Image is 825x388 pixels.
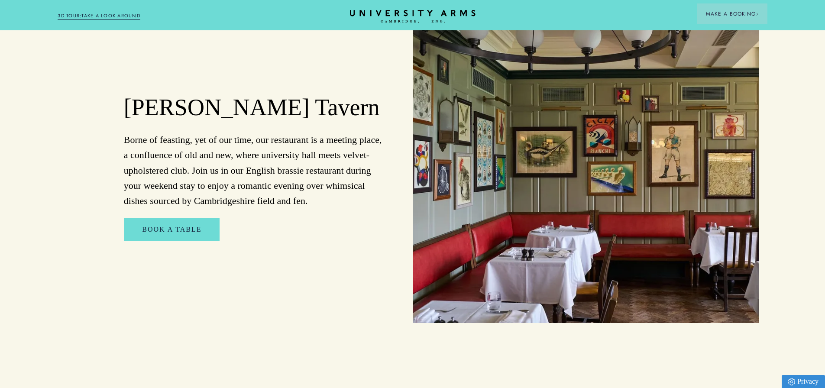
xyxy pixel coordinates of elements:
span: Make a Booking [706,10,759,18]
p: Borne of feasting, yet of our time, our restaurant is a meeting place, a confluence of old and ne... [124,132,383,208]
img: Privacy [788,378,795,385]
a: 3D TOUR:TAKE A LOOK AROUND [58,12,140,20]
a: Home [350,10,476,23]
img: image-bebfa3899fb04038ade422a89983545adfd703f7-2500x1667-jpg [413,11,759,323]
button: Make a BookingArrow icon [697,3,767,24]
a: Privacy [782,375,825,388]
img: Arrow icon [756,13,759,16]
a: Book a table [124,218,220,241]
h2: [PERSON_NAME] Tavern [124,94,383,122]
